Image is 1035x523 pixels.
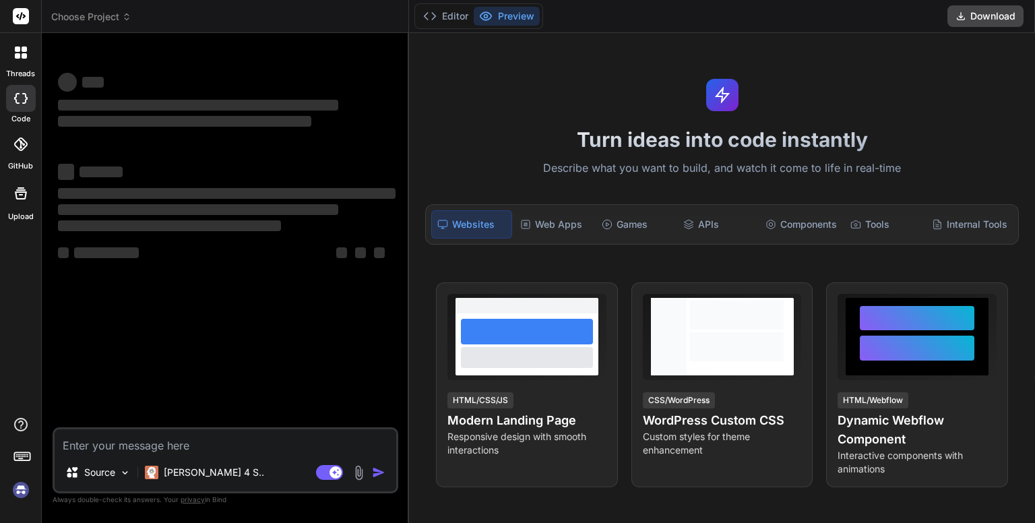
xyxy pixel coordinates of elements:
p: Source [84,466,115,479]
span: ‌ [58,220,281,231]
div: Tools [845,210,924,239]
span: ‌ [58,204,338,215]
img: attachment [351,465,367,481]
label: Upload [8,211,34,222]
div: HTML/Webflow [838,392,908,408]
span: ‌ [80,166,123,177]
span: ‌ [58,100,338,111]
label: GitHub [8,160,33,172]
p: Responsive design with smooth interactions [447,430,606,457]
span: ‌ [336,247,347,258]
h4: Dynamic Webflow Component [838,411,997,449]
div: CSS/WordPress [643,392,715,408]
span: ‌ [58,188,396,199]
button: Preview [474,7,540,26]
p: [PERSON_NAME] 4 S.. [164,466,264,479]
button: Download [947,5,1024,27]
span: ‌ [374,247,385,258]
span: ‌ [58,247,69,258]
div: Games [596,210,675,239]
p: Describe what you want to build, and watch it come to life in real-time [417,160,1027,177]
span: ‌ [355,247,366,258]
p: Interactive components with animations [838,449,997,476]
p: Always double-check its answers. Your in Bind [53,493,398,506]
span: ‌ [74,247,139,258]
button: Editor [418,7,474,26]
span: View Prompt [543,294,601,307]
label: code [11,113,30,125]
img: signin [9,479,32,501]
img: Pick Models [119,467,131,479]
div: Web Apps [515,210,594,239]
span: ‌ [58,164,74,180]
span: View Prompt [933,294,991,307]
div: Websites [431,210,511,239]
h4: WordPress Custom CSS [643,411,802,430]
div: APIs [678,210,757,239]
img: Claude 4 Sonnet [145,466,158,479]
div: Components [760,210,842,239]
span: privacy [181,495,205,503]
h4: Modern Landing Page [447,411,606,430]
label: threads [6,68,35,80]
div: Internal Tools [927,210,1013,239]
span: ‌ [58,73,77,92]
span: View Prompt [738,294,796,307]
h1: Turn ideas into code instantly [417,127,1027,152]
div: HTML/CSS/JS [447,392,513,408]
p: Custom styles for theme enhancement [643,430,802,457]
img: icon [372,466,385,479]
span: ‌ [58,116,311,127]
span: ‌ [82,77,104,88]
span: Choose Project [51,10,131,24]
